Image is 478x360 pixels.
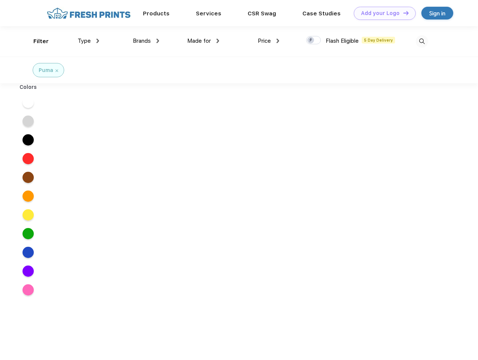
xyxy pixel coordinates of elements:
[133,37,151,44] span: Brands
[258,37,271,44] span: Price
[326,37,359,44] span: Flash Eligible
[429,9,445,18] div: Sign in
[196,10,221,17] a: Services
[416,35,428,48] img: desktop_search.svg
[421,7,453,19] a: Sign in
[39,66,53,74] div: Puma
[14,83,43,91] div: Colors
[403,11,409,15] img: DT
[33,37,49,46] div: Filter
[216,39,219,43] img: dropdown.png
[78,37,91,44] span: Type
[45,7,133,20] img: fo%20logo%202.webp
[187,37,211,44] span: Made for
[56,69,58,72] img: filter_cancel.svg
[362,37,395,43] span: 5 Day Delivery
[248,10,276,17] a: CSR Swag
[277,39,279,43] img: dropdown.png
[143,10,170,17] a: Products
[96,39,99,43] img: dropdown.png
[156,39,159,43] img: dropdown.png
[361,10,400,16] div: Add your Logo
